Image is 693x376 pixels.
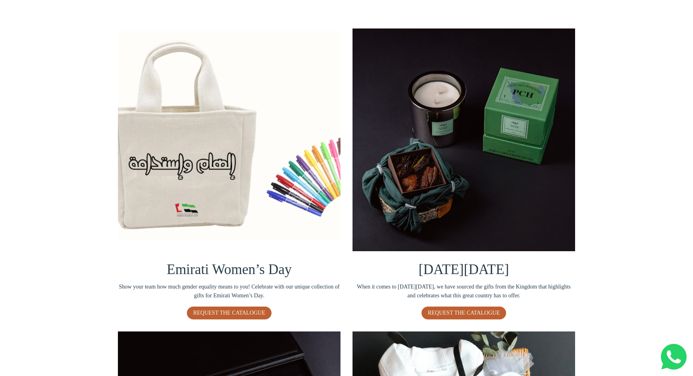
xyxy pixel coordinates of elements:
[419,262,509,277] span: [DATE][DATE]
[187,307,272,319] a: REQUEST THE CATALOGUE
[353,283,575,301] span: When it comes to [DATE][DATE], we have sourced the gifts from the Kingdom that highlights and cel...
[428,310,500,316] span: REQUEST THE CATALOGUE
[118,283,340,301] span: Show your team how much gender equality means to you! Celebrate with our unique collection of gif...
[229,34,268,40] span: Company name
[118,28,340,251] img: screenshot-20220711-at-064307-1657774959634.png
[353,28,575,251] img: cado_gifting--_fja6726-1-1-1657775317757.jpg
[229,67,267,73] span: Number of gifts
[167,262,292,277] span: Emirati Women’s Day
[661,344,687,370] img: Whatsapp
[229,1,255,7] span: Last name
[193,310,265,316] span: REQUEST THE CATALOGUE
[421,307,507,319] a: REQUEST THE CATALOGUE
